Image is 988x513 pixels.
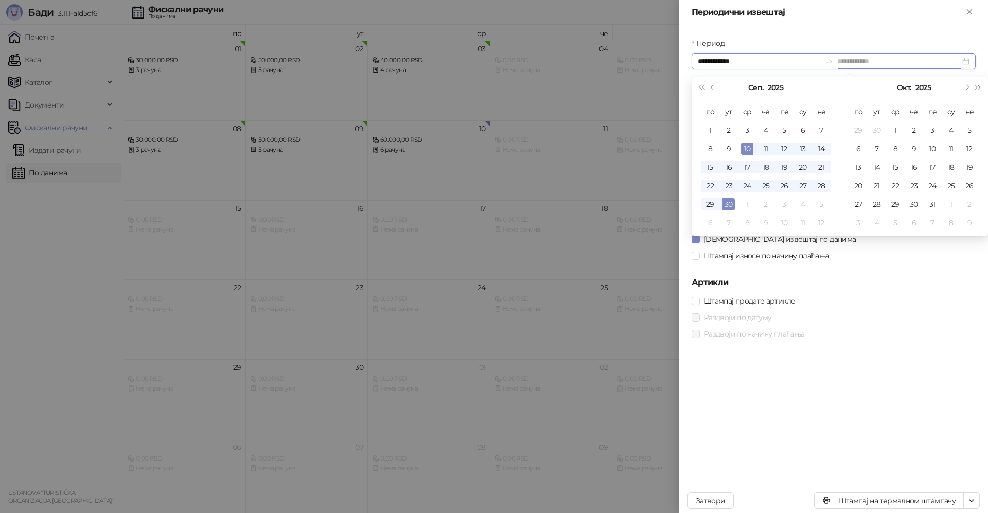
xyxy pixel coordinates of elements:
input: Период [698,56,821,67]
div: 16 [908,161,920,173]
td: 2025-10-12 [812,214,831,232]
td: 2025-10-21 [868,176,886,195]
div: 29 [704,198,716,210]
div: 1 [889,124,902,136]
td: 2025-09-03 [738,121,756,139]
td: 2025-10-19 [960,158,979,176]
td: 2025-11-03 [849,214,868,232]
label: Период [692,38,731,49]
td: 2025-10-17 [923,158,942,176]
th: ут [719,102,738,121]
td: 2025-09-20 [793,158,812,176]
td: 2025-09-12 [775,139,793,158]
td: 2025-09-30 [868,121,886,139]
td: 2025-11-09 [960,214,979,232]
td: 2025-10-10 [923,139,942,158]
div: 24 [741,180,753,192]
div: 1 [945,198,957,210]
div: 8 [945,217,957,229]
div: 21 [871,180,883,192]
td: 2025-09-19 [775,158,793,176]
div: 25 [760,180,772,192]
div: 23 [908,180,920,192]
td: 2025-10-11 [793,214,812,232]
td: 2025-09-10 [738,139,756,158]
div: 30 [908,198,920,210]
td: 2025-10-13 [849,158,868,176]
td: 2025-09-22 [701,176,719,195]
div: 7 [815,124,827,136]
div: 11 [945,143,957,155]
div: 9 [908,143,920,155]
th: по [701,102,719,121]
td: 2025-10-24 [923,176,942,195]
div: 31 [926,198,939,210]
button: Следећа година (Control + right) [973,77,984,98]
td: 2025-11-01 [942,195,960,214]
div: 26 [778,180,790,192]
div: 19 [778,161,790,173]
button: Претходни месец (PageUp) [707,77,718,98]
div: 20 [797,161,809,173]
div: 4 [797,198,809,210]
td: 2025-11-02 [960,195,979,214]
div: 8 [889,143,902,155]
th: пе [923,102,942,121]
td: 2025-09-01 [701,121,719,139]
div: 29 [852,124,864,136]
td: 2025-10-26 [960,176,979,195]
td: 2025-09-14 [812,139,831,158]
td: 2025-10-11 [942,139,960,158]
td: 2025-10-25 [942,176,960,195]
span: to [825,57,833,65]
div: 5 [815,198,827,210]
div: 27 [797,180,809,192]
td: 2025-11-08 [942,214,960,232]
td: 2025-10-08 [886,139,905,158]
td: 2025-10-07 [719,214,738,232]
td: 2025-10-30 [905,195,923,214]
div: 3 [778,198,790,210]
td: 2025-09-08 [701,139,719,158]
div: 24 [926,180,939,192]
td: 2025-11-07 [923,214,942,232]
div: 9 [722,143,735,155]
button: Изабери месец [897,77,911,98]
span: Штампај продате артикле [700,295,799,307]
span: [DEMOGRAPHIC_DATA] извештај по данима [700,234,860,245]
div: 27 [852,198,864,210]
div: 10 [778,217,790,229]
div: 20 [852,180,864,192]
span: Раздвоји по начину плаћања [700,328,808,340]
div: 10 [926,143,939,155]
button: Изабери месец [748,77,763,98]
th: по [849,102,868,121]
h5: Артикли [692,276,976,289]
div: 23 [722,180,735,192]
div: 6 [704,217,716,229]
div: 14 [871,161,883,173]
div: 14 [815,143,827,155]
td: 2025-09-23 [719,176,738,195]
th: не [960,102,979,121]
div: 6 [797,124,809,136]
td: 2025-10-04 [793,195,812,214]
td: 2025-09-13 [793,139,812,158]
div: 16 [722,161,735,173]
div: 22 [889,180,902,192]
div: 30 [871,124,883,136]
td: 2025-10-06 [701,214,719,232]
th: че [756,102,775,121]
td: 2025-09-18 [756,158,775,176]
div: 2 [760,198,772,210]
div: 17 [741,161,753,173]
td: 2025-11-05 [886,214,905,232]
div: 6 [908,217,920,229]
div: 9 [760,217,772,229]
span: swap-right [825,57,833,65]
button: Изабери годину [768,77,783,98]
div: 2 [963,198,976,210]
td: 2025-09-21 [812,158,831,176]
td: 2025-10-29 [886,195,905,214]
div: 13 [852,161,864,173]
